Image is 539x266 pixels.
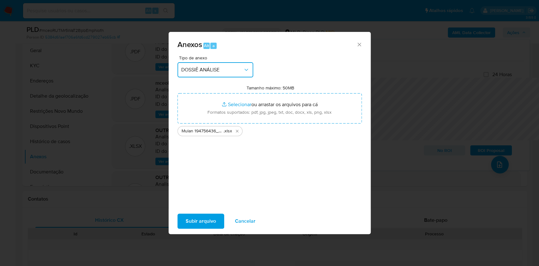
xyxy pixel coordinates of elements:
button: Subir arquivo [177,214,224,229]
span: Tipo de anexo [179,56,255,60]
label: Tamanho máximo: 50MB [247,85,294,91]
button: Fechar [356,41,362,47]
button: Excluir Mulan 194756436_2025_08_22_13_09_56.xlsx [233,127,241,135]
span: Subir arquivo [186,214,216,228]
span: Mulan 194756436_2025_08_22_13_09_56 [182,128,224,134]
span: DOSSIÊ ANÁLISE [181,67,243,73]
button: DOSSIÊ ANÁLISE [177,62,253,77]
ul: Arquivos selecionados [177,124,362,136]
span: .xlsx [224,128,232,134]
span: Anexos [177,39,202,50]
span: Cancelar [235,214,255,228]
span: Alt [204,43,209,49]
button: Cancelar [227,214,264,229]
span: a [213,43,215,49]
